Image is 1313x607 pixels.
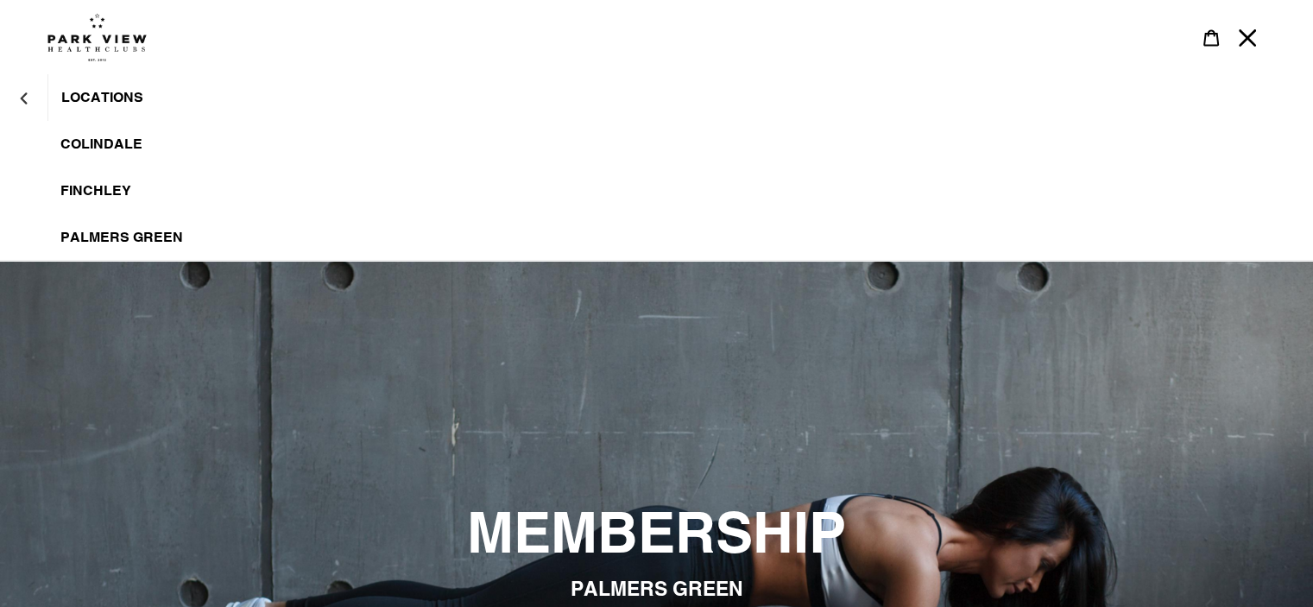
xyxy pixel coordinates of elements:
span: PALMERS GREEN [571,577,743,600]
span: LOCATIONS [61,89,143,106]
h2: MEMBERSHIP [186,500,1127,567]
span: Palmers Green [60,229,183,246]
button: Menu [1229,19,1266,56]
img: Park view health clubs is a gym near you. [47,13,147,61]
span: Finchley [60,182,131,199]
span: Colindale [60,136,142,153]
